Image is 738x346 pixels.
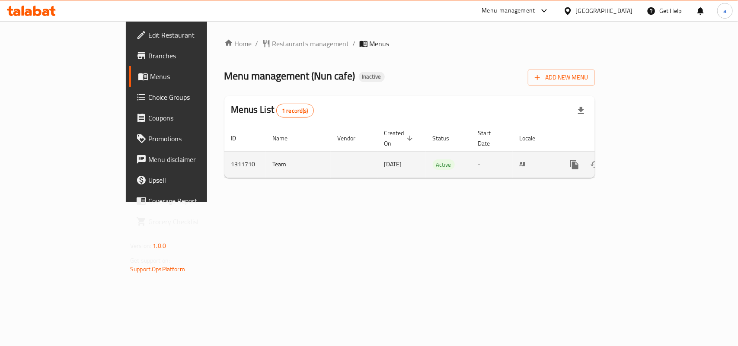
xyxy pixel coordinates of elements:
span: Locale [520,133,547,143]
a: Coverage Report [129,190,249,211]
span: Restaurants management [272,38,349,49]
span: Add New Menu [535,72,588,83]
span: Edit Restaurant [148,30,242,40]
nav: breadcrumb [224,38,595,49]
span: Name [273,133,299,143]
span: ID [231,133,248,143]
a: Promotions [129,128,249,149]
span: Get support on: [130,255,170,266]
span: Menu management ( Nun cafe ) [224,66,355,86]
span: Menus [370,38,390,49]
span: Inactive [359,73,385,80]
td: Team [266,151,331,178]
h2: Menus List [231,103,314,117]
span: Menus [150,71,242,82]
span: Status [433,133,461,143]
span: Start Date [478,128,502,149]
span: Upsell [148,175,242,185]
span: 1 record(s) [277,107,313,115]
a: Upsell [129,170,249,190]
a: Support.OpsPlatform [130,263,185,275]
span: Choice Groups [148,92,242,102]
div: [GEOGRAPHIC_DATA] [576,6,633,16]
span: Active [433,160,455,170]
li: / [256,38,259,49]
table: enhanced table [224,125,654,178]
td: All [513,151,557,178]
span: Coverage Report [148,196,242,206]
a: Grocery Checklist [129,211,249,232]
a: Menu disclaimer [129,149,249,170]
button: Add New Menu [528,70,595,86]
a: Coupons [129,108,249,128]
span: a [723,6,726,16]
a: Choice Groups [129,87,249,108]
a: Restaurants management [262,38,349,49]
span: Version: [130,240,151,251]
span: Menu disclaimer [148,154,242,165]
button: Change Status [585,154,606,175]
span: Promotions [148,133,242,144]
div: Export file [571,100,591,121]
span: Branches [148,51,242,61]
th: Actions [557,125,654,152]
span: Created On [384,128,415,149]
div: Menu-management [482,6,535,16]
div: Inactive [359,72,385,82]
span: Grocery Checklist [148,216,242,227]
div: Total records count [276,104,314,117]
a: Menus [129,66,249,87]
button: more [564,154,585,175]
span: Vendor [338,133,367,143]
a: Edit Restaurant [129,25,249,45]
td: - [471,151,513,178]
span: Coupons [148,113,242,123]
li: / [353,38,356,49]
span: 1.0.0 [153,240,166,251]
a: Branches [129,45,249,66]
span: [DATE] [384,159,402,170]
